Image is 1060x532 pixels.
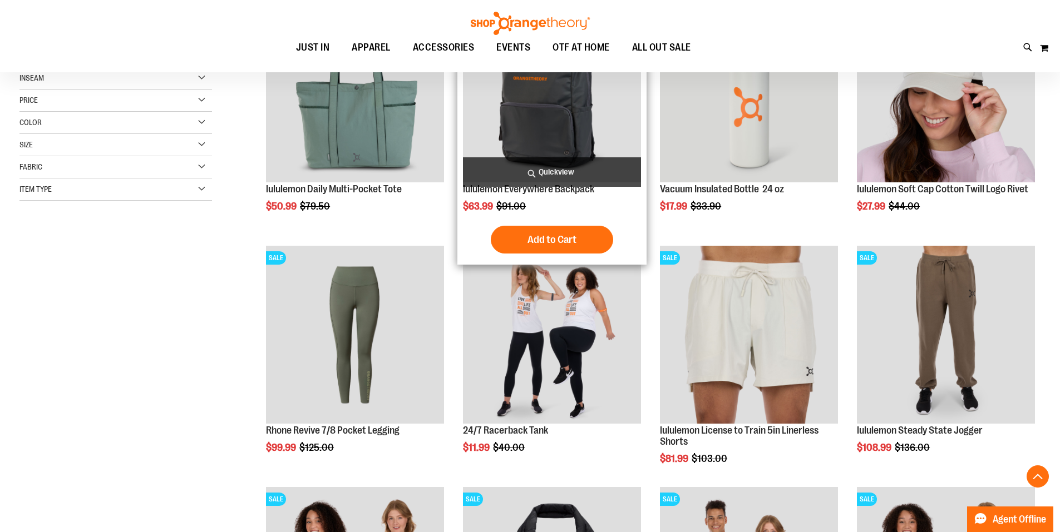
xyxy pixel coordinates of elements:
[857,246,1035,424] img: lululemon Steady State Jogger
[857,201,887,212] span: $27.99
[300,201,332,212] span: $79.50
[463,4,641,184] a: lululemon Everywhere BackpackSALE
[527,233,576,246] span: Add to Cart
[19,140,33,149] span: Size
[692,453,729,464] span: $103.00
[266,251,286,265] span: SALE
[493,442,526,453] span: $40.00
[553,35,610,60] span: OTF AT HOME
[296,35,330,60] span: JUST IN
[352,35,391,60] span: APPAREL
[851,240,1041,481] div: product
[463,442,491,453] span: $11.99
[660,201,689,212] span: $17.99
[857,251,877,265] span: SALE
[660,183,784,195] a: Vacuum Insulated Bottle 24 oz
[967,506,1053,532] button: Agent Offline
[266,493,286,506] span: SALE
[266,246,444,424] img: Rhone Revive 7/8 Pocket Legging
[993,514,1046,525] span: Agent Offline
[857,4,1035,182] img: OTF lululemon Soft Cap Cotton Twill Logo Rivet Khaki
[266,4,444,182] img: lululemon Daily Multi-Pocket Tote
[463,157,641,187] a: Quickview
[660,493,680,506] span: SALE
[266,246,444,425] a: Rhone Revive 7/8 Pocket LeggingSALE
[660,246,838,425] a: lululemon License to Train 5in Linerless ShortsSALE
[857,183,1028,195] a: lululemon Soft Cap Cotton Twill Logo Rivet
[19,96,38,105] span: Price
[266,4,444,184] a: lululemon Daily Multi-Pocket ToteSALE
[857,493,877,506] span: SALE
[691,201,723,212] span: $33.90
[19,73,44,82] span: Inseam
[463,4,641,182] img: lululemon Everywhere Backpack
[660,4,838,184] a: Vacuum Insulated Bottle 24 ozSALE
[889,201,921,212] span: $44.00
[463,183,594,195] a: lululemon Everywhere Backpack
[857,4,1035,184] a: OTF lululemon Soft Cap Cotton Twill Logo Rivet KhakiSALE
[660,246,838,424] img: lululemon License to Train 5in Linerless Shorts
[463,246,641,425] a: 24/7 Racerback TankSALE
[19,185,52,193] span: Item Type
[19,162,42,171] span: Fabric
[857,425,983,436] a: lululemon Steady State Jogger
[463,425,548,436] a: 24/7 Racerback Tank
[496,201,527,212] span: $91.00
[413,35,475,60] span: ACCESSORIES
[654,240,844,492] div: product
[266,201,298,212] span: $50.99
[266,183,402,195] a: lululemon Daily Multi-Pocket Tote
[266,425,400,436] a: Rhone Revive 7/8 Pocket Legging
[491,226,613,253] button: Add to Cart
[857,246,1035,425] a: lululemon Steady State JoggerSALE
[457,240,647,481] div: product
[895,442,931,453] span: $136.00
[1027,465,1049,488] button: Back To Top
[463,201,495,212] span: $63.99
[660,4,838,182] img: Vacuum Insulated Bottle 24 oz
[469,12,591,35] img: Shop Orangetheory
[857,442,893,453] span: $108.99
[660,425,819,447] a: lululemon License to Train 5in Linerless Shorts
[463,493,483,506] span: SALE
[632,35,691,60] span: ALL OUT SALE
[266,442,298,453] span: $99.99
[463,246,641,424] img: 24/7 Racerback Tank
[660,251,680,265] span: SALE
[260,240,450,481] div: product
[299,442,336,453] span: $125.00
[19,118,42,127] span: Color
[496,35,530,60] span: EVENTS
[660,453,690,464] span: $81.99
